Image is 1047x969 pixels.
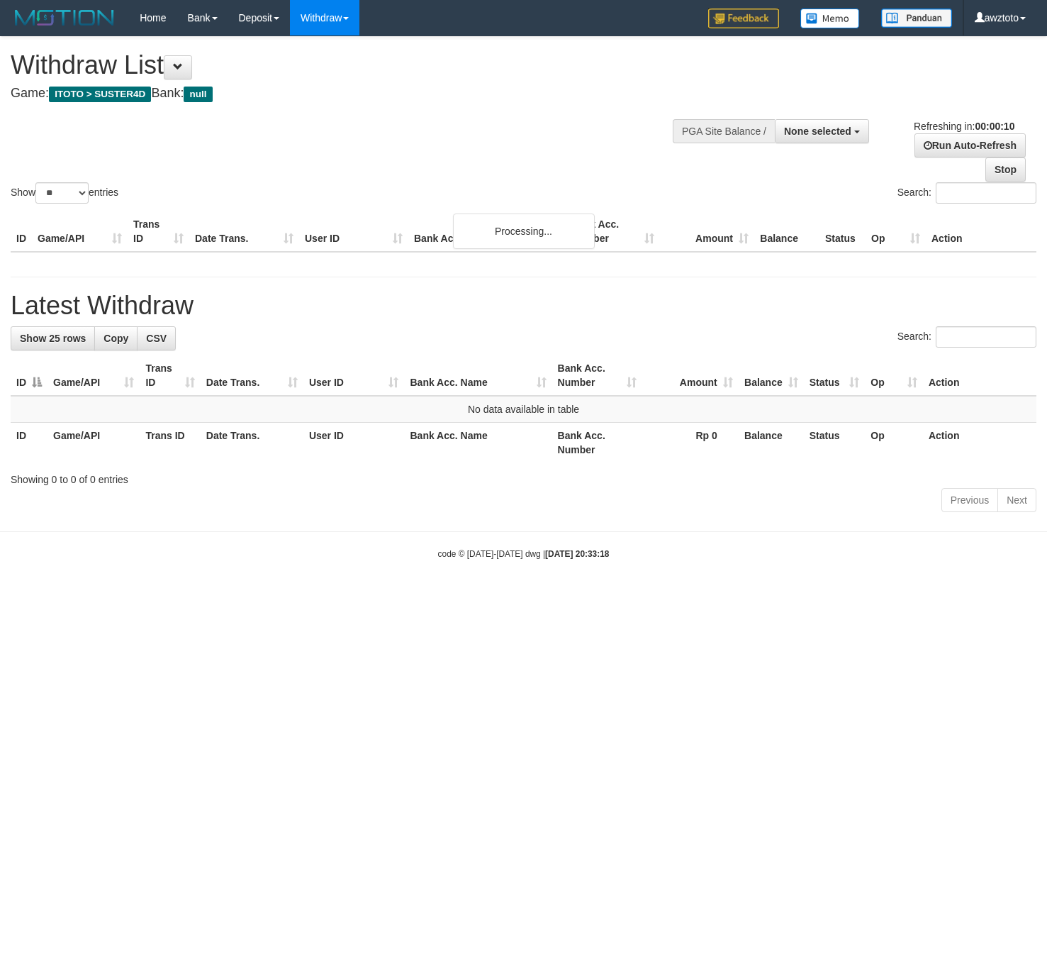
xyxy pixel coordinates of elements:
th: Trans ID [140,423,200,463]
a: CSV [137,326,176,350]
th: Action [923,355,1036,396]
th: Action [923,423,1036,463]
th: Rp 0 [642,423,738,463]
th: Bank Acc. Name [404,423,552,463]
a: Stop [985,157,1026,182]
th: Balance [754,211,819,252]
th: Op [865,423,923,463]
img: Feedback.jpg [708,9,779,28]
img: MOTION_logo.png [11,7,118,28]
label: Search: [897,326,1036,348]
th: Bank Acc. Number [552,423,643,463]
a: Next [997,488,1036,512]
a: Copy [94,326,138,350]
th: Date Trans. [201,423,303,463]
span: Refreshing in: [914,121,1014,132]
th: Op [866,211,926,252]
h1: Withdraw List [11,51,684,79]
h1: Latest Withdraw [11,292,1036,320]
th: Bank Acc. Number [566,211,660,252]
th: Op: activate to sort column ascending [865,355,923,396]
th: Balance: activate to sort column ascending [739,355,804,396]
img: Button%20Memo.svg [800,9,860,28]
span: Copy [103,333,128,344]
th: Date Trans.: activate to sort column ascending [201,355,303,396]
th: Game/API: activate to sort column ascending [47,355,140,396]
th: Balance [739,423,804,463]
a: Previous [941,488,998,512]
th: Status [804,423,866,463]
span: Show 25 rows [20,333,86,344]
th: ID [11,211,32,252]
th: Amount: activate to sort column ascending [642,355,738,396]
div: PGA Site Balance / [673,119,775,143]
input: Search: [936,182,1036,204]
div: Showing 0 to 0 of 0 entries [11,467,1036,487]
strong: 00:00:10 [975,121,1014,132]
label: Show entries [11,182,118,204]
strong: [DATE] 20:33:18 [545,549,609,559]
th: Trans ID: activate to sort column ascending [140,355,200,396]
span: null [184,87,212,102]
th: Bank Acc. Name [408,211,566,252]
th: Action [926,211,1036,252]
th: Game/API [32,211,128,252]
a: Run Auto-Refresh [914,133,1026,157]
a: Show 25 rows [11,326,95,350]
input: Search: [936,326,1036,348]
th: ID: activate to sort column descending [11,355,47,396]
span: CSV [146,333,167,344]
th: Game/API [47,423,140,463]
th: User ID: activate to sort column ascending [303,355,405,396]
select: Showentries [35,182,89,204]
th: Status [819,211,866,252]
img: panduan.png [881,9,952,28]
td: No data available in table [11,396,1036,423]
button: None selected [775,119,869,143]
th: Trans ID [128,211,189,252]
th: ID [11,423,47,463]
th: Status: activate to sort column ascending [804,355,866,396]
span: ITOTO > SUSTER4D [49,87,151,102]
th: Bank Acc. Number: activate to sort column ascending [552,355,643,396]
label: Search: [897,182,1036,204]
small: code © [DATE]-[DATE] dwg | [438,549,610,559]
h4: Game: Bank: [11,87,684,101]
span: None selected [784,126,851,137]
th: User ID [303,423,405,463]
th: User ID [299,211,408,252]
div: Processing... [453,214,595,249]
th: Date Trans. [189,211,299,252]
th: Amount [660,211,754,252]
th: Bank Acc. Name: activate to sort column ascending [404,355,552,396]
